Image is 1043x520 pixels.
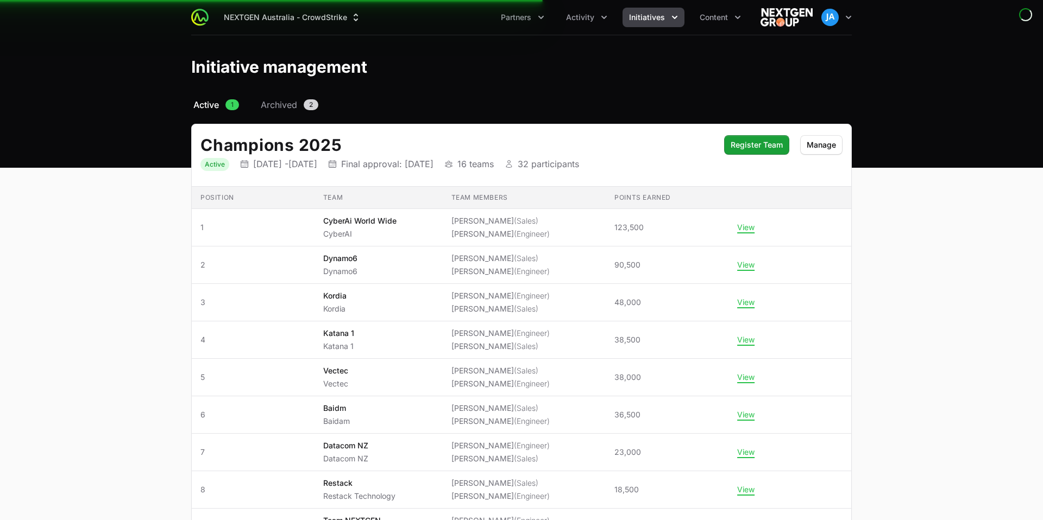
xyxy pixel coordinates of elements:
li: [PERSON_NAME] [451,215,550,226]
span: (Engineer) [514,491,550,500]
button: View [737,260,755,270]
span: 38,500 [614,334,640,345]
button: View [737,410,755,420]
p: 32 participants [518,158,579,169]
p: Datacom NZ [323,440,368,451]
span: 123,500 [614,222,644,233]
span: 48,000 [614,297,641,308]
button: Manage [800,135,843,155]
p: Vectec [323,365,348,376]
li: [PERSON_NAME] [451,266,550,277]
th: Position [192,187,315,209]
li: [PERSON_NAME] [451,403,550,414]
h1: Initiative management [191,57,367,77]
span: 2 [304,99,318,110]
span: (Sales) [514,366,538,375]
li: [PERSON_NAME] [451,341,550,352]
p: Katana 1 [323,328,354,339]
button: Activity [560,8,614,27]
li: [PERSON_NAME] [451,453,550,464]
p: CyberAi World Wide [323,215,397,226]
span: Manage [807,138,836,151]
button: NEXTGEN Australia - CrowdStrike [217,8,368,27]
div: Partners menu [494,8,551,27]
li: [PERSON_NAME] [451,328,550,339]
li: [PERSON_NAME] [451,365,550,376]
span: (Engineer) [514,229,550,238]
span: Initiatives [629,12,665,23]
span: 7 [200,447,306,458]
span: (Sales) [514,341,538,351]
span: 3 [200,297,306,308]
span: 4 [200,334,306,345]
span: Register Team [731,138,783,151]
button: View [737,223,755,232]
span: (Engineer) [514,416,550,426]
span: Active [193,98,219,111]
button: Initiatives [623,8,684,27]
button: Register Team [724,135,789,155]
h2: Champions 2025 [200,135,713,155]
button: Content [693,8,747,27]
span: 8 [200,484,306,495]
p: Baidm [323,403,350,414]
span: Content [700,12,728,23]
span: 2 [200,259,306,270]
li: [PERSON_NAME] [451,378,550,389]
li: [PERSON_NAME] [451,416,550,427]
span: Partners [501,12,531,23]
p: 16 teams [457,158,494,169]
span: 38,000 [614,372,641,383]
button: View [737,335,755,345]
div: Supplier switch menu [217,8,368,27]
th: Points earned [606,187,728,209]
p: Kordia [323,303,347,314]
span: (Sales) [514,403,538,413]
img: ActivitySource [191,9,209,26]
span: (Engineer) [514,379,550,388]
span: 36,500 [614,409,640,420]
span: (Engineer) [514,328,550,338]
span: 23,000 [614,447,641,458]
p: Vectec [323,378,348,389]
button: View [737,485,755,494]
span: (Sales) [514,216,538,225]
a: Active1 [191,98,241,111]
li: [PERSON_NAME] [451,491,550,502]
p: Baidam [323,416,350,427]
p: Dynamo6 [323,266,357,277]
p: Katana 1 [323,341,354,352]
span: Archived [261,98,297,111]
div: Main navigation [209,8,747,27]
span: 18,500 [614,484,639,495]
p: Restack Technology [323,491,395,502]
p: Final approval: [DATE] [341,158,433,169]
a: Archived2 [259,98,321,111]
p: Kordia [323,290,347,301]
span: (Engineer) [514,267,550,276]
th: Team members [443,187,606,209]
span: (Sales) [514,454,538,463]
span: 1 [200,222,306,233]
span: (Engineer) [514,291,550,300]
button: Partners [494,8,551,27]
p: Dynamo6 [323,253,357,264]
li: [PERSON_NAME] [451,229,550,239]
span: Activity [566,12,594,23]
button: View [737,297,755,307]
span: (Sales) [514,253,538,263]
p: [DATE] - [DATE] [253,158,317,169]
nav: Initiative activity log navigation [191,98,852,111]
span: (Sales) [514,304,538,313]
li: [PERSON_NAME] [451,303,550,314]
span: 1 [225,99,239,110]
span: 6 [200,409,306,420]
button: View [737,372,755,382]
span: (Engineer) [514,441,550,450]
li: [PERSON_NAME] [451,253,550,264]
img: NEXTGEN Australia [761,7,813,28]
button: View [737,447,755,457]
span: (Sales) [514,478,538,487]
span: 90,500 [614,259,640,270]
p: CyberAI [323,229,397,239]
